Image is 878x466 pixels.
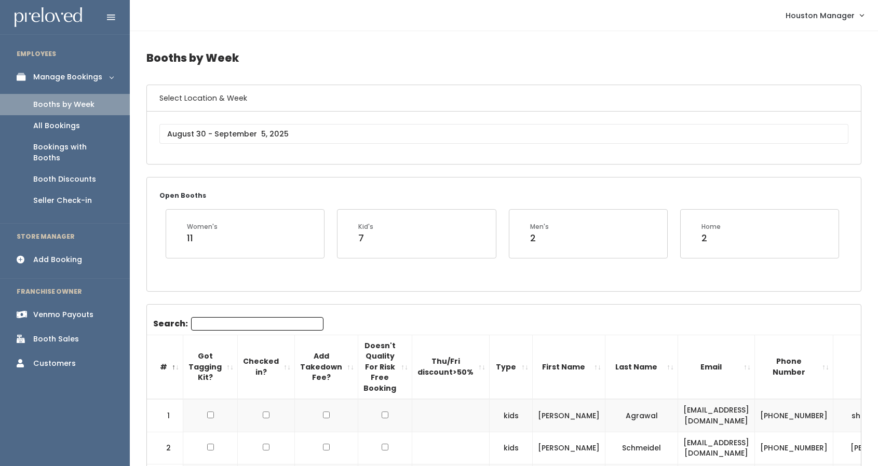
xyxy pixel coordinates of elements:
div: 11 [187,231,218,245]
input: August 30 - September 5, 2025 [159,124,848,144]
th: Email: activate to sort column ascending [678,335,755,399]
div: Home [701,222,721,231]
div: Venmo Payouts [33,309,93,320]
th: Doesn't Quality For Risk Free Booking : activate to sort column ascending [358,335,412,399]
td: [PERSON_NAME] [533,399,605,432]
div: Kid's [358,222,373,231]
th: First Name: activate to sort column ascending [533,335,605,399]
th: Thu/Fri discount&gt;50%: activate to sort column ascending [412,335,490,399]
td: kids [490,432,533,464]
div: 2 [701,231,721,245]
td: [EMAIL_ADDRESS][DOMAIN_NAME] [678,432,755,464]
td: Schmeidel [605,432,678,464]
div: 2 [530,231,549,245]
div: Manage Bookings [33,72,102,83]
div: Add Booking [33,254,82,265]
input: Search: [191,317,323,331]
div: Booth Sales [33,334,79,345]
th: #: activate to sort column descending [147,335,183,399]
td: [PERSON_NAME] [533,432,605,464]
div: All Bookings [33,120,80,131]
td: [EMAIL_ADDRESS][DOMAIN_NAME] [678,399,755,432]
th: Got Tagging Kit?: activate to sort column ascending [183,335,238,399]
label: Search: [153,317,323,331]
div: Customers [33,358,76,369]
h4: Booths by Week [146,44,861,72]
div: Booth Discounts [33,174,96,185]
div: Seller Check-in [33,195,92,206]
div: Bookings with Booths [33,142,113,163]
span: Houston Manager [786,10,855,21]
th: Add Takedown Fee?: activate to sort column ascending [295,335,358,399]
th: Type: activate to sort column ascending [490,335,533,399]
h6: Select Location & Week [147,85,861,112]
td: 2 [147,432,183,464]
td: Agrawal [605,399,678,432]
td: [PHONE_NUMBER] [755,399,833,432]
div: Booths by Week [33,99,94,110]
div: Women's [187,222,218,231]
img: preloved logo [15,7,82,28]
small: Open Booths [159,191,206,200]
td: [PHONE_NUMBER] [755,432,833,464]
a: Houston Manager [775,4,874,26]
div: Men's [530,222,549,231]
td: kids [490,399,533,432]
td: 1 [147,399,183,432]
div: 7 [358,231,373,245]
th: Last Name: activate to sort column ascending [605,335,678,399]
th: Phone Number: activate to sort column ascending [755,335,833,399]
th: Checked in?: activate to sort column ascending [238,335,295,399]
